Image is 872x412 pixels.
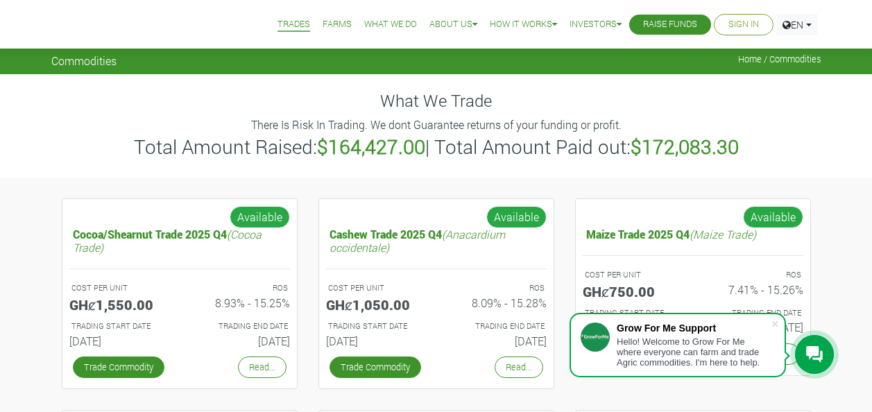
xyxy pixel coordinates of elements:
[738,54,821,65] span: Home / Commodities
[583,283,683,300] h5: GHȼ750.00
[585,269,681,281] p: COST PER UNIT
[51,91,821,111] h4: What We Trade
[364,17,417,32] a: What We Do
[53,135,819,159] h3: Total Amount Raised: | Total Amount Paid out:
[326,334,426,347] h6: [DATE]
[690,227,756,241] i: (Maize Trade)
[69,224,290,353] a: Cocoa/Shearnut Trade 2025 Q4(Cocoa Trade) COST PER UNIT GHȼ1,550.00 ROS 8.93% - 15.25% TRADING ST...
[486,206,547,228] span: Available
[238,357,287,378] a: Read...
[449,320,545,332] p: Estimated Trading End Date
[570,17,622,32] a: Investors
[617,323,771,334] div: Grow For Me Support
[190,296,290,309] h6: 8.93% - 15.25%
[330,357,421,378] a: Trade Commodity
[449,282,545,294] p: ROS
[631,134,739,160] b: $172,083.30
[190,334,290,347] h6: [DATE]
[583,224,803,340] a: Maize Trade 2025 Q4(Maize Trade) COST PER UNIT GHȼ750.00 ROS 7.41% - 15.26% TRADING START DATE [D...
[73,357,164,378] a: Trade Commodity
[69,334,169,347] h6: [DATE]
[706,307,801,319] p: Estimated Trading End Date
[277,17,310,32] a: Trades
[447,334,547,347] h6: [DATE]
[585,307,681,319] p: Estimated Trading Start Date
[326,224,547,353] a: Cashew Trade 2025 Q4(Anacardium occidentale) COST PER UNIT GHȼ1,050.00 ROS 8.09% - 15.28% TRADING...
[495,357,543,378] a: Read...
[323,17,352,32] a: Farms
[192,282,288,294] p: ROS
[490,17,557,32] a: How it Works
[69,296,169,313] h5: GHȼ1,550.00
[230,206,290,228] span: Available
[326,224,547,257] h5: Cashew Trade 2025 Q4
[328,320,424,332] p: Estimated Trading Start Date
[51,54,117,67] span: Commodities
[330,227,505,255] i: (Anacardium occidentale)
[53,117,819,133] p: There Is Risk In Trading. We dont Guarantee returns of your funding or profit.
[776,14,818,35] a: EN
[69,224,290,257] h5: Cocoa/Shearnut Trade 2025 Q4
[617,336,771,368] div: Hello! Welcome to Grow For Me where everyone can farm and trade Agric commodities. I'm here to help.
[73,227,262,255] i: (Cocoa Trade)
[728,17,759,32] a: Sign In
[317,134,425,160] b: $164,427.00
[192,320,288,332] p: Estimated Trading End Date
[743,206,803,228] span: Available
[706,269,801,281] p: ROS
[71,320,167,332] p: Estimated Trading Start Date
[447,296,547,309] h6: 8.09% - 15.28%
[703,283,803,296] h6: 7.41% - 15.26%
[326,296,426,313] h5: GHȼ1,050.00
[643,17,697,32] a: Raise Funds
[328,282,424,294] p: COST PER UNIT
[71,282,167,294] p: COST PER UNIT
[583,224,803,244] h5: Maize Trade 2025 Q4
[429,17,477,32] a: About Us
